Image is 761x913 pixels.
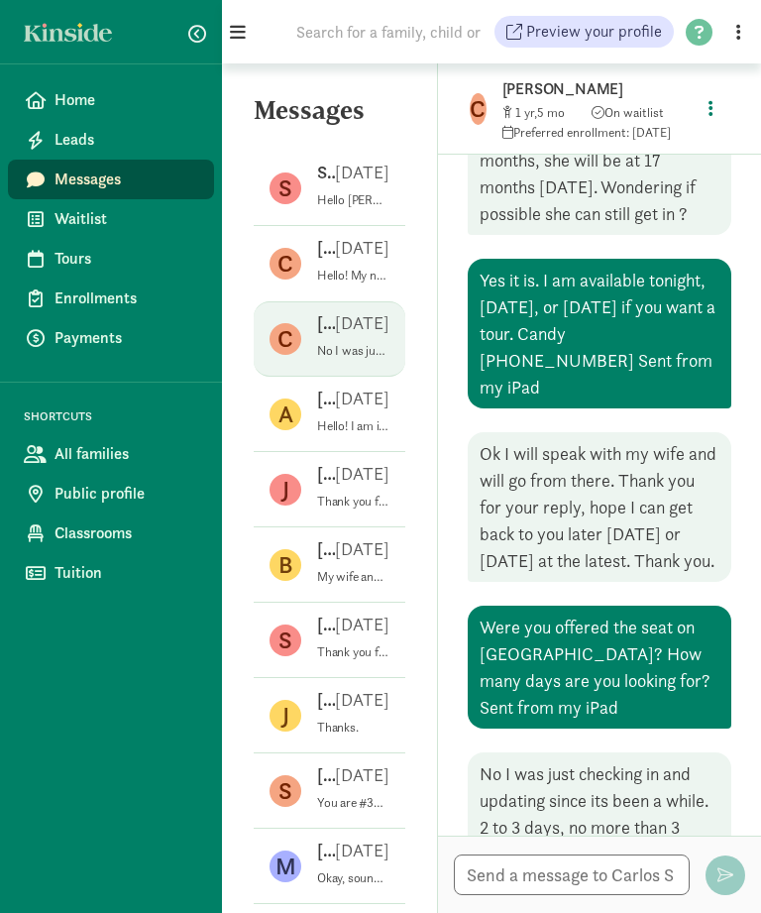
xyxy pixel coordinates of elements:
[317,644,389,660] p: Thank you for getting back to me with [PERSON_NAME] waitlist position. Yes, we're on all the wait...
[662,758,761,854] iframe: Chat Widget
[270,851,301,882] figure: M
[8,279,214,318] a: Enrollments
[470,93,487,125] figure: C
[270,399,301,430] figure: A
[54,326,198,350] span: Payments
[54,207,198,231] span: Waitlist
[317,462,335,486] p: [PERSON_NAME]
[335,688,389,712] p: [DATE]
[335,387,389,410] p: [DATE]
[270,323,301,355] figure: C
[502,75,693,103] p: [PERSON_NAME]
[270,474,301,506] figure: J
[317,192,389,208] p: Hello [PERSON_NAME]! I am reaching out to see about any openings you have for a 2.[DEMOGRAPHIC_DA...
[270,775,301,807] figure: S
[8,318,214,358] a: Payments
[317,161,335,184] p: Sierra B
[468,606,731,729] div: Were you offered the seat on [GEOGRAPHIC_DATA]? How many days are you looking for? Sent from my iPad
[335,161,389,184] p: [DATE]
[222,95,437,143] h5: Messages
[317,688,335,712] p: [PERSON_NAME]
[317,343,389,359] p: No I was just checking in and updating since its been a while. 2 to 3 days, no more than 3 days.
[335,311,389,335] p: [DATE]
[317,569,389,585] p: My wife and I own a home in [GEOGRAPHIC_DATA]. Our [DEMOGRAPHIC_DATA] granddaughter, [PERSON_NAME...
[515,104,537,121] span: 1
[335,537,389,561] p: [DATE]
[54,88,198,112] span: Home
[335,236,389,260] p: [DATE]
[8,199,214,239] a: Waitlist
[317,236,335,260] p: [PERSON_NAME]
[317,537,335,561] p: [PERSON_NAME]
[8,474,214,514] a: Public profile
[335,462,389,486] p: [DATE]
[54,286,198,310] span: Enrollments
[317,268,389,284] p: Hello! My name is [PERSON_NAME]. My husband [PERSON_NAME] and I and our son, [PERSON_NAME], who t...
[54,247,198,271] span: Tours
[54,482,198,506] span: Public profile
[317,387,335,410] p: [PERSON_NAME]
[317,418,389,434] p: Hello! I am interested in a spot for my [DEMOGRAPHIC_DATA] baby. I would like her to start on [DA...
[317,494,389,510] p: Thank you for reaching out to me. I think that I will pass at this time. We have 3 days of care a...
[317,870,389,886] p: Okay, sounds great. I will let you know as soon as I find out. Thank you so much!
[270,549,301,581] figure: B
[270,700,301,732] figure: J
[335,613,389,636] p: [DATE]
[54,521,198,545] span: Classrooms
[335,839,389,862] p: [DATE]
[54,168,198,191] span: Messages
[270,172,301,204] figure: S
[8,80,214,120] a: Home
[526,20,662,44] span: Preview your profile
[8,514,214,553] a: Classrooms
[468,432,731,582] div: Ok I will speak with my wife and will go from there. Thank you for your reply, hope I can get bac...
[54,128,198,152] span: Leads
[54,561,198,585] span: Tuition
[8,160,214,199] a: Messages
[317,613,335,636] p: [PERSON_NAME]
[592,104,664,121] span: On waitlist
[8,553,214,593] a: Tuition
[54,442,198,466] span: All families
[494,16,674,48] a: Preview your profile
[284,12,494,52] input: Search for a family, child or location
[537,104,565,121] span: 5
[8,434,214,474] a: All families
[468,752,731,875] div: No I was just checking in and updating since its been a while. 2 to 3 days, no more than 3 days.
[8,239,214,279] a: Tours
[317,795,389,811] p: You are #36 on my waitlist for under 18 month. I don’t anticipate an opening in the next few months.
[8,120,214,160] a: Leads
[317,311,335,335] p: [PERSON_NAME]
[317,763,335,787] p: [PERSON_NAME]
[468,259,731,408] div: Yes it is. I am available tonight, [DATE], or [DATE] if you want a tour. Candy [PHONE_NUMBER] Sen...
[335,763,389,787] p: [DATE]
[502,124,671,141] span: Preferred enrollment: [DATE]
[270,625,301,656] figure: S
[317,839,335,862] p: [PERSON_NAME]
[317,720,389,736] p: Thanks.
[270,248,301,280] figure: C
